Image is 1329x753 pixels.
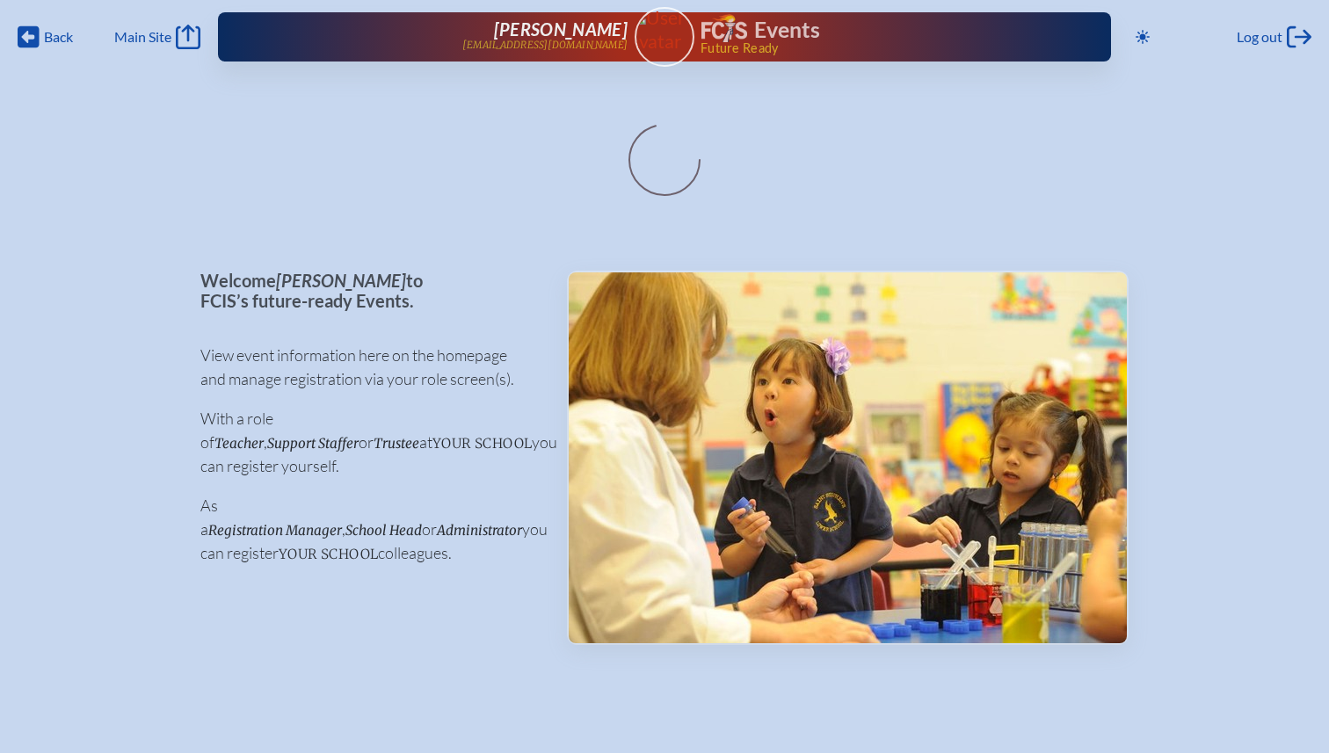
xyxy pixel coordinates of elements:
p: As a , or you can register colleagues. [200,494,539,565]
span: School Head [345,522,422,539]
span: Teacher [214,435,264,452]
a: Main Site [114,25,200,49]
p: With a role of , or at you can register yourself. [200,407,539,478]
p: [EMAIL_ADDRESS][DOMAIN_NAME] [462,40,628,51]
span: [PERSON_NAME] [276,270,406,291]
span: Future Ready [701,42,1055,54]
div: FCIS Events — Future ready [701,14,1055,54]
span: your school [432,435,532,452]
span: Administrator [437,522,522,539]
span: Trustee [374,435,419,452]
p: Welcome to FCIS’s future-ready Events. [200,271,539,310]
span: Log out [1237,28,1282,46]
span: Support Staffer [267,435,359,452]
span: [PERSON_NAME] [494,18,628,40]
span: Main Site [114,28,171,46]
span: Back [44,28,73,46]
span: your school [279,546,378,562]
a: [PERSON_NAME][EMAIL_ADDRESS][DOMAIN_NAME] [274,19,628,54]
a: User Avatar [635,7,694,67]
img: Events [569,272,1127,643]
p: View event information here on the homepage and manage registration via your role screen(s). [200,344,539,391]
span: Registration Manager [208,522,342,539]
img: User Avatar [627,6,701,53]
